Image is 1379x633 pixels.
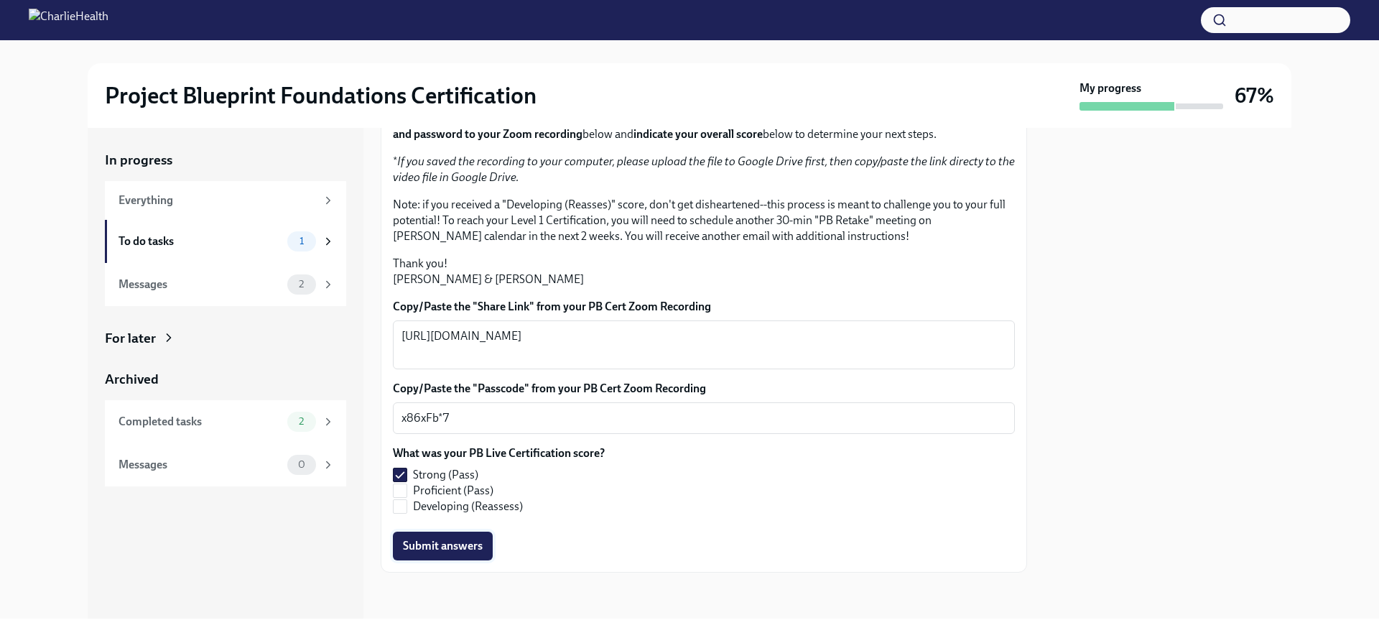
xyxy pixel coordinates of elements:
textarea: [URL][DOMAIN_NAME] [401,328,1006,362]
a: Archived [105,370,346,389]
span: Proficient (Pass) [413,483,493,499]
img: CharlieHealth [29,9,108,32]
label: Copy/Paste the "Passcode" from your PB Cert Zoom Recording [393,381,1015,397]
div: To do tasks [119,234,282,249]
span: 1 [291,236,312,246]
a: To do tasks1 [105,220,346,263]
a: Messages2 [105,263,346,306]
p: Thank you! [PERSON_NAME] & [PERSON_NAME] [393,256,1015,287]
textarea: x86xFb*7 [401,410,1006,427]
a: Messages0 [105,443,346,486]
a: Completed tasks2 [105,400,346,443]
span: 2 [290,416,312,427]
p: Note: if you received a "Developing (Reasses)" score, don't get disheartened--this process is mea... [393,197,1015,244]
a: Everything [105,181,346,220]
span: 2 [290,279,312,290]
div: Everything [119,193,316,208]
button: Submit answers [393,532,493,560]
span: Submit answers [403,539,483,553]
span: Developing (Reassess) [413,499,523,514]
span: 0 [289,459,314,470]
em: If you saved the recording to your computer, please upload the file to Google Drive first, then c... [393,154,1015,184]
label: Copy/Paste the "Share Link" from your PB Cert Zoom Recording [393,299,1015,315]
a: For later [105,329,346,348]
div: Completed tasks [119,414,282,430]
span: Strong (Pass) [413,467,478,483]
div: Messages [119,277,282,292]
div: For later [105,329,156,348]
a: In progress [105,151,346,170]
strong: indicate your overall score [633,127,763,141]
label: What was your PB Live Certification score? [393,445,605,461]
strong: My progress [1079,80,1141,96]
div: Messages [119,457,282,473]
h2: Project Blueprint Foundations Certification [105,81,537,110]
h3: 67% [1235,83,1274,108]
